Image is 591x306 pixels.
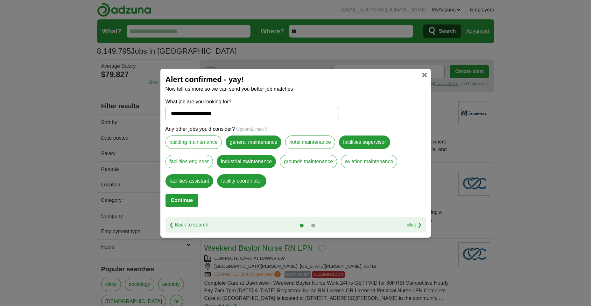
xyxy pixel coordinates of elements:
[406,221,422,229] a: Skip ❯
[285,136,335,149] label: hotel maintenance
[280,155,337,168] label: grounds maintenance
[341,155,397,168] label: aviation maintenance
[236,127,267,132] span: Optional, max 5
[165,155,213,168] label: facilities engineer
[165,136,222,149] label: building maintenance
[165,174,214,188] label: facilities assistant
[217,155,276,168] label: industrial maintenance
[339,136,390,149] label: facilities supervisor
[165,74,426,85] h2: Alert confirmed - yay!
[165,85,426,93] p: Now tell us more so we can send you better job matches
[165,194,198,207] button: Continue
[169,221,208,229] a: ❮ Back to search
[226,136,281,149] label: general maintenance
[165,125,426,133] p: Any other jobs you'd consider?
[217,174,266,188] label: facility coordinator
[165,98,339,106] label: What job are you looking for?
